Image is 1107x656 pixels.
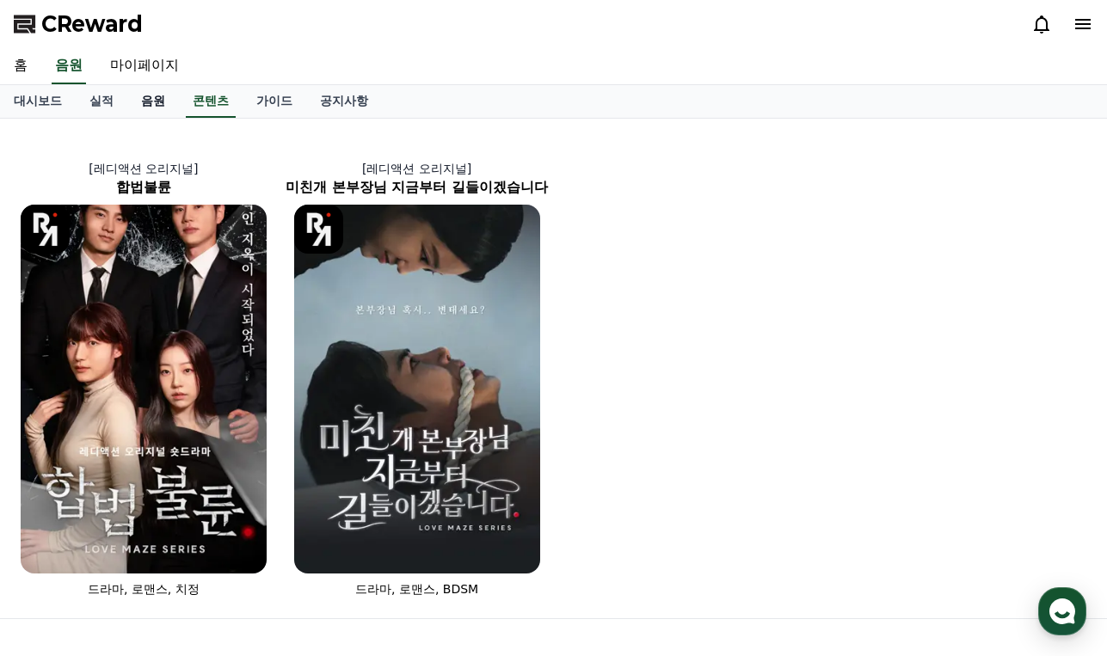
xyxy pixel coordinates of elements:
[306,85,382,118] a: 공지사항
[52,48,86,84] a: 음원
[186,85,236,118] a: 콘텐츠
[21,205,267,573] img: 합법불륜
[266,539,286,553] span: 설정
[88,582,200,596] span: 드라마, 로맨스, 치정
[21,205,70,254] img: [object Object] Logo
[243,85,306,118] a: 가이드
[41,10,143,38] span: CReward
[76,85,127,118] a: 실적
[355,582,478,596] span: 드라마, 로맨스, BDSM
[294,205,540,573] img: 미친개 본부장님 지금부터 길들이겠습니다
[294,205,343,254] img: [object Object] Logo
[5,513,114,556] a: 홈
[114,513,222,556] a: 대화
[157,540,178,554] span: 대화
[7,160,280,177] p: [레디액션 오리지널]
[7,177,280,198] h2: 합법불륜
[280,160,554,177] p: [레디액션 오리지널]
[7,146,280,611] a: [레디액션 오리지널] 합법불륜 합법불륜 [object Object] Logo 드라마, 로맨스, 치정
[222,513,330,556] a: 설정
[54,539,65,553] span: 홈
[280,146,554,611] a: [레디액션 오리지널] 미친개 본부장님 지금부터 길들이겠습니다 미친개 본부장님 지금부터 길들이겠습니다 [object Object] Logo 드라마, 로맨스, BDSM
[96,48,193,84] a: 마이페이지
[127,85,179,118] a: 음원
[280,177,554,198] h2: 미친개 본부장님 지금부터 길들이겠습니다
[14,10,143,38] a: CReward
